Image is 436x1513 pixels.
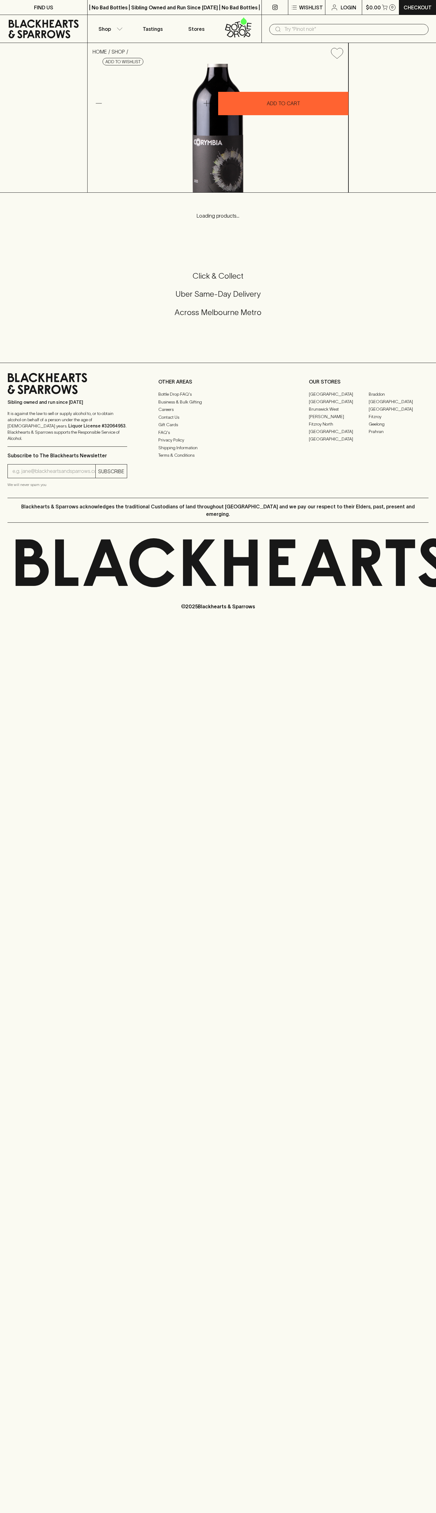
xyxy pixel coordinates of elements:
[369,405,429,413] a: [GEOGRAPHIC_DATA]
[267,100,300,107] p: ADD TO CART
[34,4,53,11] p: FIND US
[404,4,432,11] p: Checkout
[131,15,175,43] a: Tastings
[7,452,127,459] p: Subscribe to The Blackhearts Newsletter
[366,4,381,11] p: $0.00
[218,92,348,115] button: ADD TO CART
[158,378,278,385] p: OTHER AREAS
[98,468,124,475] p: SUBSCRIBE
[188,25,204,33] p: Stores
[12,466,95,476] input: e.g. jane@blackheartsandsparrows.com.au
[158,413,278,421] a: Contact Us
[103,58,143,65] button: Add to wishlist
[309,405,369,413] a: Brunswick West
[7,271,429,281] h5: Click & Collect
[309,378,429,385] p: OUR STORES
[299,4,323,11] p: Wishlist
[88,64,348,192] img: 39052.png
[158,429,278,436] a: FAQ's
[158,406,278,413] a: Careers
[7,246,429,350] div: Call to action block
[158,444,278,451] a: Shipping Information
[158,421,278,429] a: Gift Cards
[309,420,369,428] a: Fitzroy North
[369,390,429,398] a: Braddon
[158,452,278,459] a: Terms & Conditions
[309,435,369,443] a: [GEOGRAPHIC_DATA]
[175,15,218,43] a: Stores
[12,503,424,518] p: Blackhearts & Sparrows acknowledges the traditional Custodians of land throughout [GEOGRAPHIC_DAT...
[328,45,346,61] button: Add to wishlist
[309,428,369,435] a: [GEOGRAPHIC_DATA]
[158,391,278,398] a: Bottle Drop FAQ's
[391,6,394,9] p: 0
[369,428,429,435] a: Prahran
[369,413,429,420] a: Fitzroy
[98,25,111,33] p: Shop
[309,398,369,405] a: [GEOGRAPHIC_DATA]
[93,49,107,54] a: HOME
[88,15,131,43] button: Shop
[341,4,356,11] p: Login
[96,464,127,478] button: SUBSCRIBE
[6,212,430,219] p: Loading products...
[284,24,424,34] input: Try "Pinot noir"
[309,390,369,398] a: [GEOGRAPHIC_DATA]
[7,482,127,488] p: We will never spam you
[68,423,126,428] strong: Liquor License #32064953
[7,289,429,299] h5: Uber Same-Day Delivery
[369,398,429,405] a: [GEOGRAPHIC_DATA]
[112,49,125,54] a: SHOP
[369,420,429,428] a: Geelong
[7,410,127,441] p: It is against the law to sell or supply alcohol to, or to obtain alcohol on behalf of a person un...
[7,307,429,318] h5: Across Melbourne Metro
[143,25,163,33] p: Tastings
[158,398,278,406] a: Business & Bulk Gifting
[7,399,127,405] p: Sibling owned and run since [DATE]
[309,413,369,420] a: [PERSON_NAME]
[158,436,278,444] a: Privacy Policy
